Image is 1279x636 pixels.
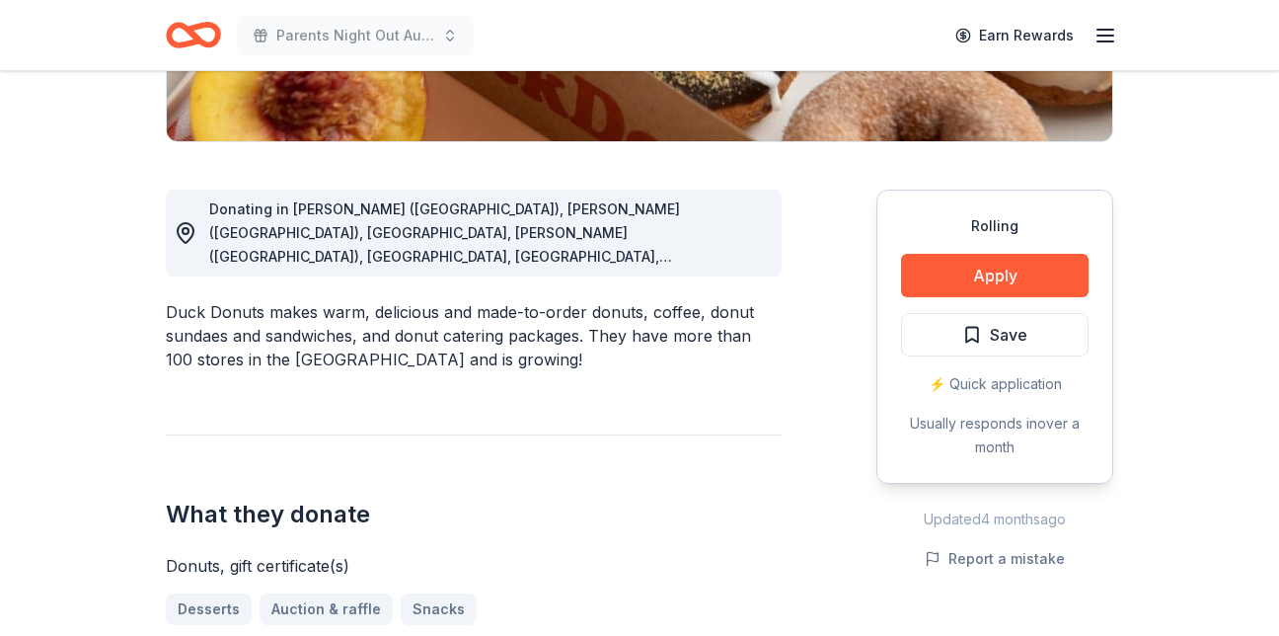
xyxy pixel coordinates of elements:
[237,16,474,55] button: Parents Night Out Auction
[901,254,1089,297] button: Apply
[943,18,1086,53] a: Earn Rewards
[401,594,477,625] a: Snacks
[901,214,1089,238] div: Rolling
[901,412,1089,459] div: Usually responds in over a month
[166,594,252,625] a: Desserts
[876,508,1113,531] div: Updated 4 months ago
[166,499,782,530] h2: What they donate
[901,313,1089,357] button: Save
[166,300,782,371] div: Duck Donuts makes warm, delicious and made-to-order donuts, coffee, donut sundaes and sandwiches,...
[925,547,1065,571] button: Report a mistake
[166,12,221,58] a: Home
[209,200,680,478] span: Donating in [PERSON_NAME] ([GEOGRAPHIC_DATA]), [PERSON_NAME] ([GEOGRAPHIC_DATA]), [GEOGRAPHIC_DAT...
[276,24,434,47] span: Parents Night Out Auction
[990,322,1027,348] span: Save
[260,594,393,625] a: Auction & raffle
[901,372,1089,396] div: ⚡️ Quick application
[166,554,782,578] div: Donuts, gift certificate(s)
